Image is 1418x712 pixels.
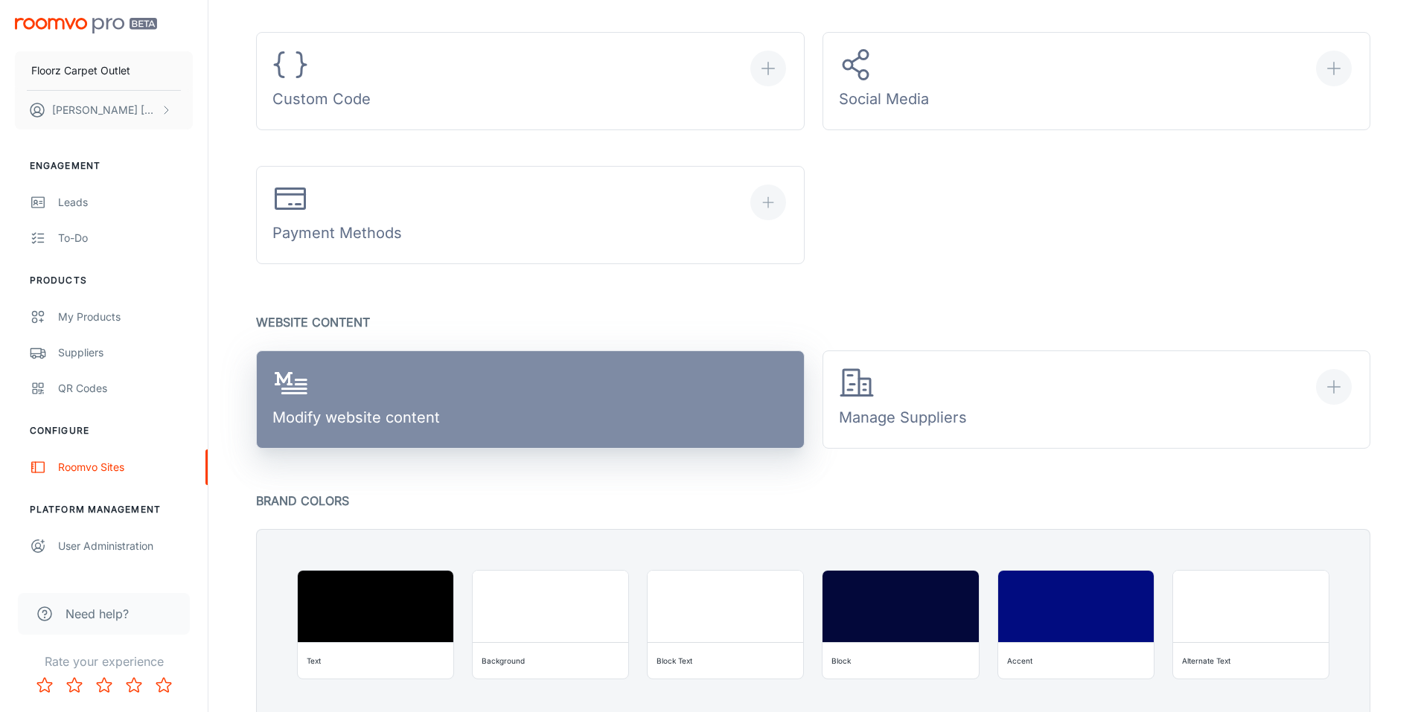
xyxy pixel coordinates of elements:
[256,350,805,449] a: Modify website content
[831,653,851,668] div: Block
[307,653,321,668] div: Text
[52,102,157,118] p: [PERSON_NAME] [PERSON_NAME]
[272,47,371,116] div: Custom Code
[15,51,193,90] button: Floorz Carpet Outlet
[58,380,193,397] div: QR Codes
[482,653,525,668] div: Background
[15,91,193,129] button: [PERSON_NAME] [PERSON_NAME]
[256,490,1370,511] p: Brand Colors
[1007,653,1032,668] div: Accent
[272,181,402,250] div: Payment Methods
[256,166,805,264] button: Payment Methods
[30,670,60,700] button: Rate 1 star
[58,538,193,554] div: User Administration
[89,670,119,700] button: Rate 3 star
[1182,653,1230,668] div: Alternate Text
[31,62,130,79] p: Floorz Carpet Outlet
[839,365,967,434] div: Manage Suppliers
[256,32,805,130] button: Custom Code
[58,194,193,211] div: Leads
[12,652,196,670] p: Rate your experience
[256,312,1370,333] p: Website Content
[66,605,129,623] span: Need help?
[58,309,193,325] div: My Products
[58,344,193,361] div: Suppliers
[60,670,89,700] button: Rate 2 star
[823,32,1371,130] button: Social Media
[15,18,157,33] img: Roomvo PRO Beta
[823,350,1371,449] button: Manage Suppliers
[657,653,692,668] div: Block Text
[58,459,193,475] div: Roomvo Sites
[272,365,440,434] div: Modify website content
[58,230,193,246] div: To-do
[149,670,179,700] button: Rate 5 star
[119,670,149,700] button: Rate 4 star
[839,47,929,116] div: Social Media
